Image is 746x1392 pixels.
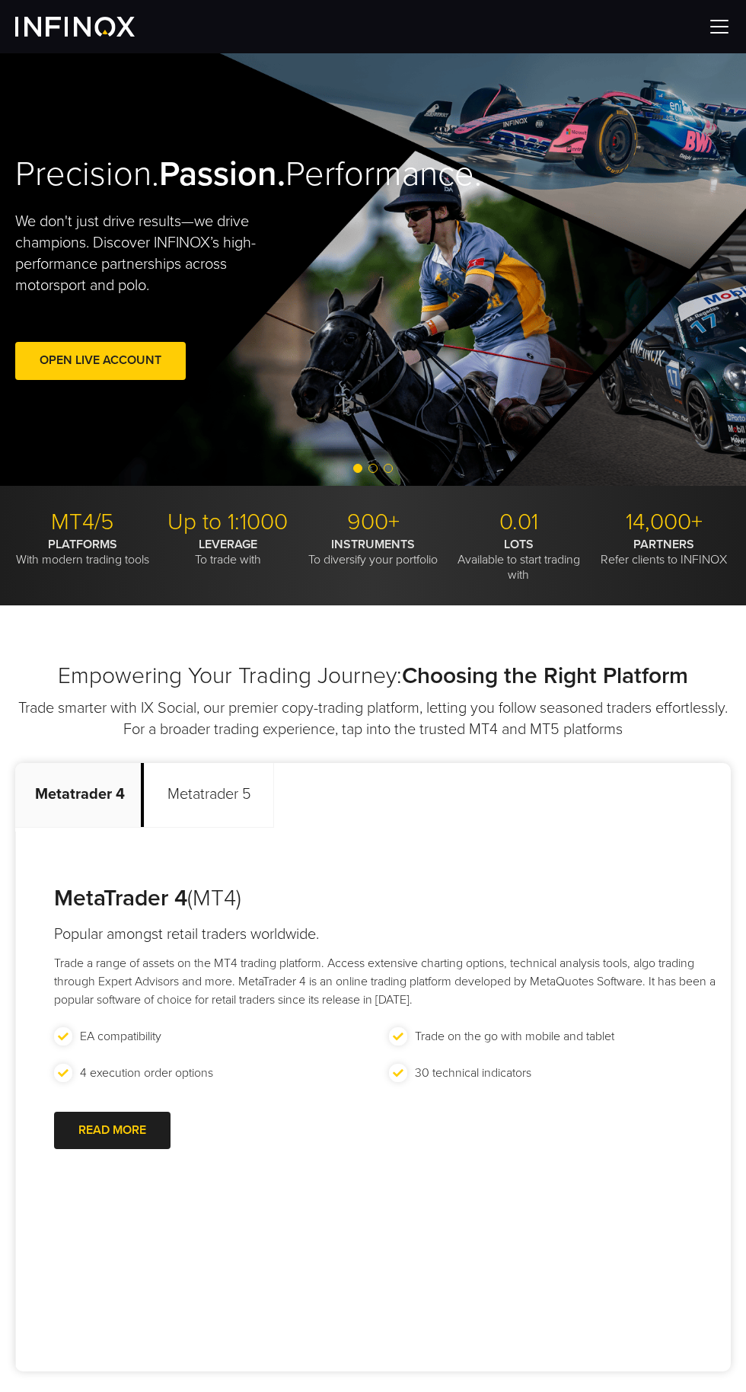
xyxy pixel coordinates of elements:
[54,884,187,912] strong: MetaTrader 4
[199,537,257,552] strong: LEVERAGE
[15,537,149,567] p: With modern trading tools
[15,763,145,828] p: Metatrader 4
[633,537,694,552] strong: PARTNERS
[15,509,149,537] p: MT4/5
[15,154,337,196] h2: Precision. Performance.
[504,537,534,552] strong: LOTS
[80,1027,161,1046] p: EA compatibility
[451,509,585,537] p: 0.01
[54,924,723,945] h4: Popular amongst retail traders worldwide.
[15,662,731,691] h2: Empowering Your Trading Journey:
[161,509,295,537] p: Up to 1:1000
[54,1112,171,1149] a: READ MORE
[451,537,585,583] p: Available to start trading with
[48,537,117,552] strong: PLATFORMS
[353,464,362,473] span: Go to slide 1
[597,509,731,537] p: 14,000+
[161,537,295,567] p: To trade with
[54,885,723,913] h3: (MT4)
[306,509,440,537] p: 900+
[54,954,723,1009] p: Trade a range of assets on the MT4 trading platform. Access extensive charting options, technical...
[415,1064,531,1082] p: 30 technical indicators
[368,464,378,473] span: Go to slide 2
[159,154,285,195] strong: Passion.
[306,537,440,567] p: To diversify your portfolio
[597,537,731,567] p: Refer clients to INFINOX
[384,464,393,473] span: Go to slide 3
[80,1064,213,1082] p: 4 execution order options
[15,342,186,379] a: Open Live Account
[402,662,688,690] strong: Choosing the Right Platform
[15,698,731,740] p: Trade smarter with IX Social, our premier copy-trading platform, letting you follow seasoned trad...
[145,763,274,828] p: Metatrader 5
[15,211,273,296] p: We don't just drive results—we drive champions. Discover INFINOX’s high-performance partnerships ...
[331,537,415,552] strong: INSTRUMENTS
[415,1027,614,1046] p: Trade on the go with mobile and tablet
